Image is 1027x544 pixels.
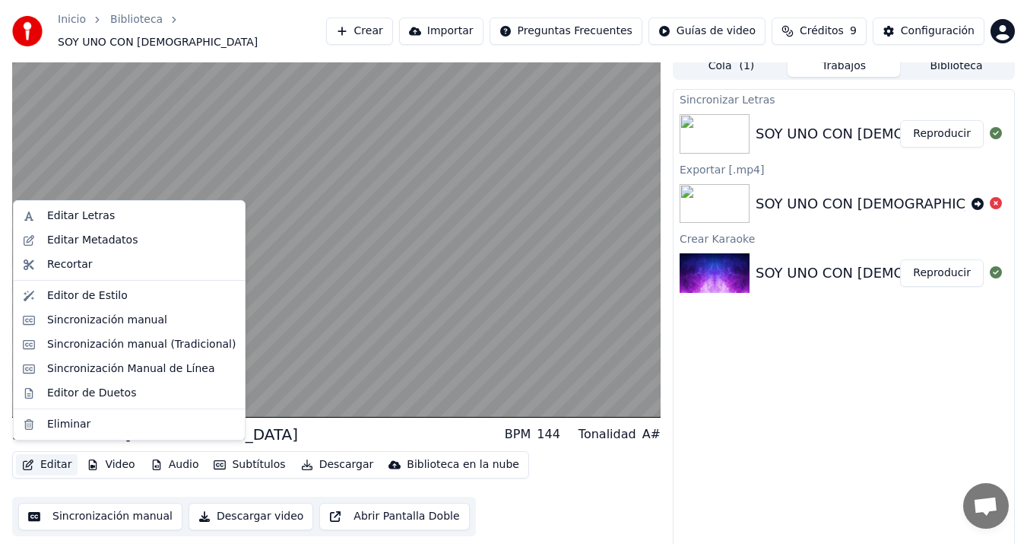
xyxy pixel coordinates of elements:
[674,160,1014,178] div: Exportar [.mp4]
[47,208,115,224] div: Editar Letras
[407,457,519,472] div: Biblioteca en la nube
[47,361,215,377] div: Sincronización Manual de Línea
[800,24,844,39] span: Créditos
[739,59,754,74] span: ( 1 )
[674,229,1014,247] div: Crear Karaoke
[756,193,1013,215] div: SOY UNO CON [DEMOGRAPHIC_DATA]
[490,17,642,45] button: Preguntas Frecuentes
[900,259,984,287] button: Reproducir
[756,123,1013,145] div: SOY UNO CON [DEMOGRAPHIC_DATA]
[648,17,765,45] button: Guías de video
[47,417,90,432] div: Eliminar
[208,454,291,476] button: Subtítulos
[47,257,93,272] div: Recortar
[12,16,43,46] img: youka
[47,313,167,328] div: Sincronización manual
[642,425,661,444] div: A#
[16,454,78,476] button: Editar
[81,454,141,476] button: Video
[319,503,469,530] button: Abrir Pantalla Doble
[47,386,136,401] div: Editor de Duetos
[900,120,984,148] button: Reproducir
[12,424,298,445] div: SOY UNO CON [DEMOGRAPHIC_DATA]
[18,503,182,530] button: Sincronización manual
[675,55,788,77] button: Cola
[505,425,531,444] div: BPM
[326,17,393,45] button: Crear
[399,17,483,45] button: Importar
[578,425,636,444] div: Tonalidad
[58,12,326,50] nav: breadcrumb
[963,483,1009,529] a: Open chat
[110,12,163,27] a: Biblioteca
[873,17,984,45] button: Configuración
[47,288,128,304] div: Editor de Estilo
[47,337,236,352] div: Sincronización manual (Tradicional)
[674,90,1014,108] div: Sincronizar Letras
[58,12,86,27] a: Inicio
[295,454,380,476] button: Descargar
[901,24,975,39] div: Configuración
[772,17,867,45] button: Créditos9
[537,425,560,444] div: 144
[47,233,138,248] div: Editar Metadatos
[756,262,1013,284] div: SOY UNO CON [DEMOGRAPHIC_DATA]
[850,24,857,39] span: 9
[189,503,313,530] button: Descargar video
[788,55,900,77] button: Trabajos
[900,55,1013,77] button: Biblioteca
[144,454,205,476] button: Audio
[58,35,258,50] span: SOY UNO CON [DEMOGRAPHIC_DATA]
